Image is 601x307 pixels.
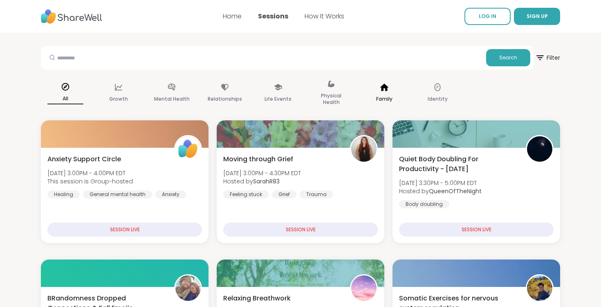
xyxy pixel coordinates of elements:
div: Body doubling [399,200,449,208]
span: Quiet Body Doubling For Productivity - [DATE] [399,154,517,174]
span: Moving through Grief [223,154,293,164]
span: [DATE] 3:00PM - 4:00PM EDT [47,169,133,177]
a: How It Works [305,11,344,21]
div: General mental health [83,190,152,199]
a: Sessions [258,11,288,21]
div: SESSION LIVE [223,223,378,237]
p: Mental Health [154,94,190,104]
span: [DATE] 3:00PM - 4:30PM EDT [223,169,301,177]
img: CharityRoss [527,275,552,301]
p: Family [376,94,392,104]
span: This session is Group-hosted [47,177,133,185]
img: QueenOfTheNight [527,136,552,162]
span: Search [499,54,517,61]
span: SIGN UP [527,13,548,20]
div: Trauma [300,190,333,199]
img: BRandom502 [175,275,201,301]
span: Hosted by [223,177,301,185]
span: Anxiety Support Circle [47,154,121,164]
p: All [47,94,83,104]
img: ShareWell [175,136,201,162]
img: ShareWell Nav Logo [41,5,102,28]
span: Hosted by [399,187,482,195]
div: Grief [272,190,296,199]
p: Life Events [265,94,292,104]
div: Feeling stuck [223,190,269,199]
button: SIGN UP [514,8,560,25]
button: Filter [535,46,560,70]
p: Growth [109,94,128,104]
p: Identity [428,94,448,104]
span: Filter [535,48,560,68]
a: Home [223,11,242,21]
span: Relaxing Breathwork [223,293,291,303]
b: QueenOfTheNight [429,187,482,195]
span: [DATE] 3:30PM - 5:00PM EDT [399,179,482,187]
span: LOG IN [479,13,496,20]
p: Relationships [208,94,242,104]
img: SarahR83 [351,136,377,162]
div: Healing [47,190,80,199]
img: CharIotte [351,275,377,301]
div: SESSION LIVE [47,223,202,237]
p: Physical Health [313,91,349,107]
button: Search [486,49,530,66]
div: Anxiety [155,190,186,199]
a: LOG IN [464,8,511,25]
b: SarahR83 [253,177,280,185]
div: SESSION LIVE [399,223,554,237]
